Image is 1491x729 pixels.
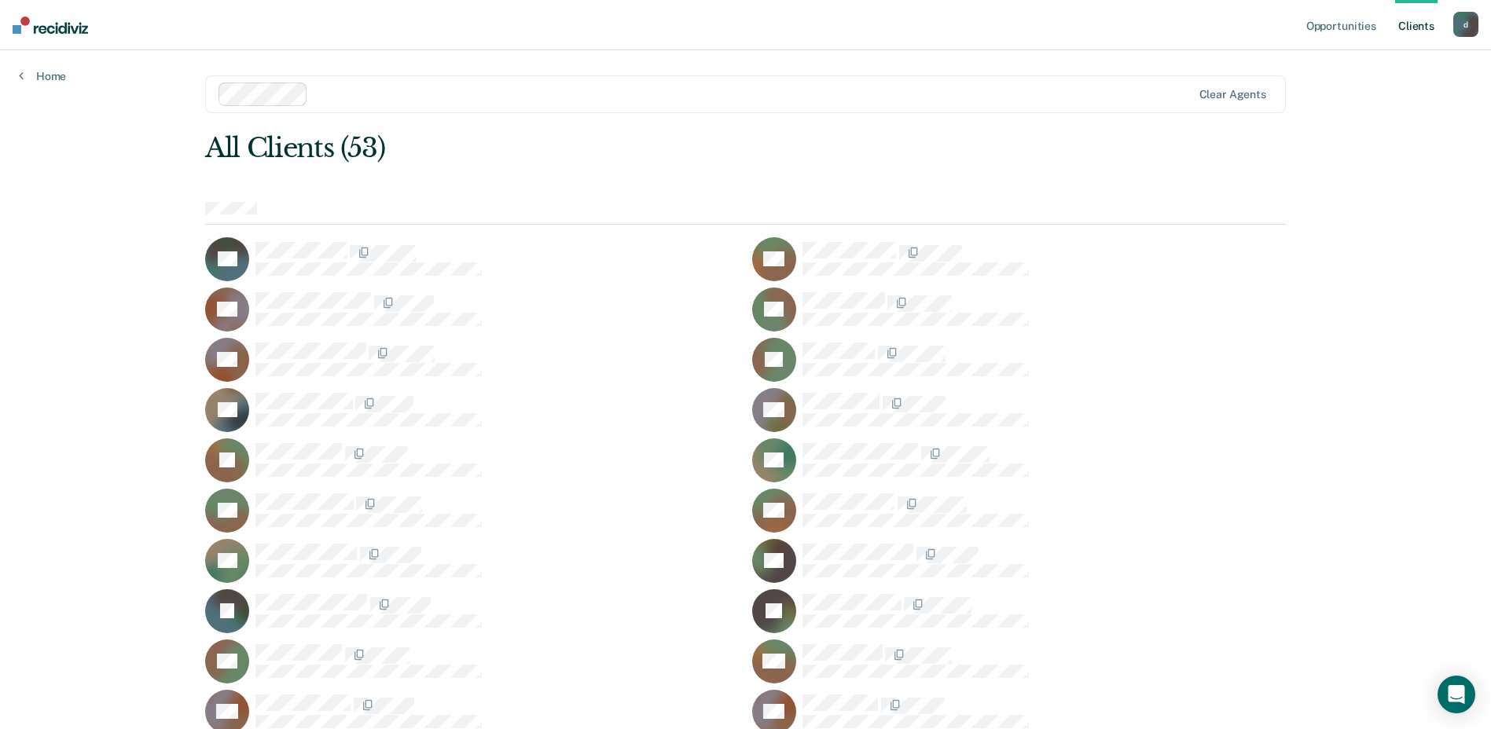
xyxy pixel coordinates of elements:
[205,132,1070,164] div: All Clients (53)
[13,16,88,34] img: Recidiviz
[1438,676,1475,713] div: Open Intercom Messenger
[19,69,66,83] a: Home
[1453,12,1478,37] button: d
[1199,88,1266,101] div: Clear agents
